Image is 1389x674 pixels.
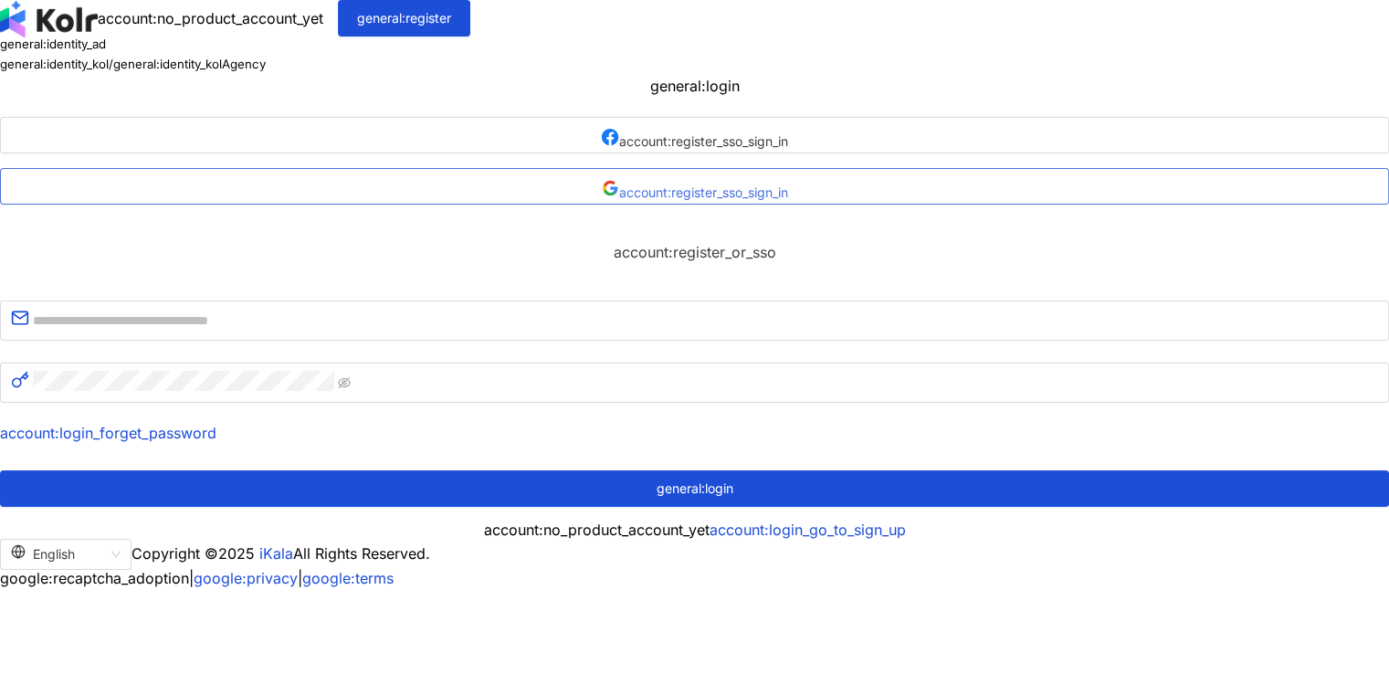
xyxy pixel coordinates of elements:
span: account:no_product_account_yet [484,521,906,538]
div: English [11,540,104,569]
span: general:login [657,481,733,496]
span: account:register_sso_sign_in [619,134,788,149]
span: eye-invisible [338,376,351,389]
a: iKala [259,544,293,563]
a: account:login_go_to_sign_up [710,521,906,539]
span: account:register_or_sso [599,241,791,264]
span: account:no_product_account_yet [98,9,323,27]
span: general:login [650,77,740,95]
span: general:register [357,11,451,26]
a: google:terms [302,569,394,587]
span: | [298,569,302,587]
span: Copyright © 2025 All Rights Reserved. [132,544,430,563]
a: google:privacy [194,569,298,587]
span: | [189,569,194,587]
span: account:register_sso_sign_in [619,185,788,200]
